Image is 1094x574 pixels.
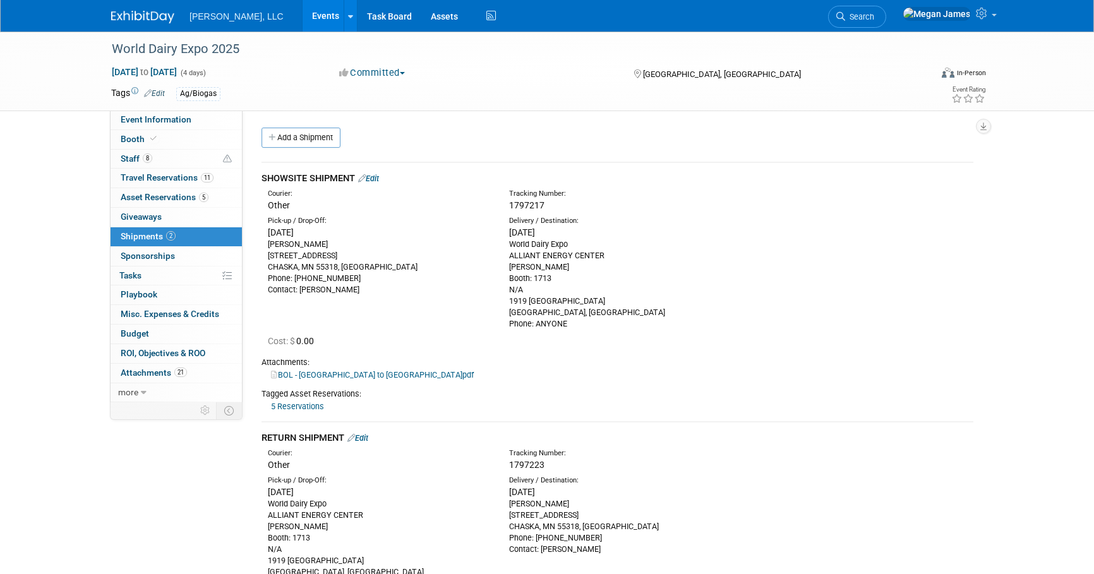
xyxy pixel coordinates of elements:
[268,336,296,346] span: Cost: $
[217,402,243,419] td: Toggle Event Tabs
[121,114,191,124] span: Event Information
[111,130,242,149] a: Booth
[509,448,792,458] div: Tracking Number:
[271,370,474,380] a: BOL - [GEOGRAPHIC_DATA] to [GEOGRAPHIC_DATA]pdf
[111,188,242,207] a: Asset Reservations5
[189,11,284,21] span: [PERSON_NAME], LLC
[111,344,242,363] a: ROI, Objectives & ROO
[828,6,886,28] a: Search
[166,231,176,241] span: 2
[111,383,242,402] a: more
[261,357,973,368] div: Attachments:
[509,486,731,498] div: [DATE]
[956,68,986,78] div: In-Person
[261,388,973,400] div: Tagged Asset Reservations:
[111,11,174,23] img: ExhibitDay
[261,128,340,148] a: Add a Shipment
[643,69,801,79] span: [GEOGRAPHIC_DATA], [GEOGRAPHIC_DATA]
[179,69,206,77] span: (4 days)
[845,12,874,21] span: Search
[121,368,187,378] span: Attachments
[268,199,490,212] div: Other
[358,174,379,183] a: Edit
[121,134,159,144] span: Booth
[268,486,490,498] div: [DATE]
[111,150,242,169] a: Staff8
[121,231,176,241] span: Shipments
[268,226,490,239] div: [DATE]
[111,87,165,101] td: Tags
[121,172,213,182] span: Travel Reservations
[509,239,731,330] div: World Dairy Expo ALLIANT ENERGY CENTER [PERSON_NAME] Booth: 1713 N/A 1919 [GEOGRAPHIC_DATA] [GEOG...
[121,328,149,338] span: Budget
[268,189,490,199] div: Courier:
[121,212,162,222] span: Giveaways
[111,305,242,324] a: Misc. Expenses & Credits
[144,89,165,98] a: Edit
[199,193,208,202] span: 5
[268,336,319,346] span: 0.00
[121,289,157,299] span: Playbook
[268,216,490,226] div: Pick-up / Drop-Off:
[201,173,213,182] span: 11
[111,325,242,344] a: Budget
[111,247,242,266] a: Sponsorships
[121,251,175,261] span: Sponsorships
[903,7,971,21] img: Megan James
[261,431,973,445] div: RETURN SHIPMENT
[119,270,141,280] span: Tasks
[118,387,138,397] span: more
[509,226,731,239] div: [DATE]
[509,475,731,486] div: Delivery / Destination:
[268,475,490,486] div: Pick-up / Drop-Off:
[335,66,410,80] button: Committed
[951,87,985,93] div: Event Rating
[111,208,242,227] a: Giveaways
[856,66,986,85] div: Event Format
[509,460,544,470] span: 1797223
[111,227,242,246] a: Shipments2
[509,189,792,199] div: Tracking Number:
[150,135,157,142] i: Booth reservation complete
[121,309,219,319] span: Misc. Expenses & Credits
[942,68,954,78] img: Format-Inperson.png
[268,458,490,471] div: Other
[271,402,324,411] a: 5 Reservations
[509,200,544,210] span: 1797217
[174,368,187,377] span: 21
[195,402,217,419] td: Personalize Event Tab Strip
[268,239,490,296] div: [PERSON_NAME] [STREET_ADDRESS] CHASKA, MN 55318, [GEOGRAPHIC_DATA] Phone: [PHONE_NUMBER] Contact:...
[268,448,490,458] div: Courier:
[121,348,205,358] span: ROI, Objectives & ROO
[107,38,911,61] div: World Dairy Expo 2025
[111,111,242,129] a: Event Information
[138,67,150,77] span: to
[111,169,242,188] a: Travel Reservations11
[347,433,368,443] a: Edit
[176,87,220,100] div: Ag/Biogas
[509,498,731,555] div: [PERSON_NAME] [STREET_ADDRESS] CHASKA, MN 55318, [GEOGRAPHIC_DATA] Phone: [PHONE_NUMBER] Contact:...
[111,66,177,78] span: [DATE] [DATE]
[223,153,232,165] span: Potential Scheduling Conflict -- at least one attendee is tagged in another overlapping event.
[143,153,152,163] span: 8
[121,153,152,164] span: Staff
[261,172,973,185] div: SHOWSITE SHIPMENT
[121,192,208,202] span: Asset Reservations
[111,266,242,285] a: Tasks
[509,216,731,226] div: Delivery / Destination:
[111,364,242,383] a: Attachments21
[111,285,242,304] a: Playbook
